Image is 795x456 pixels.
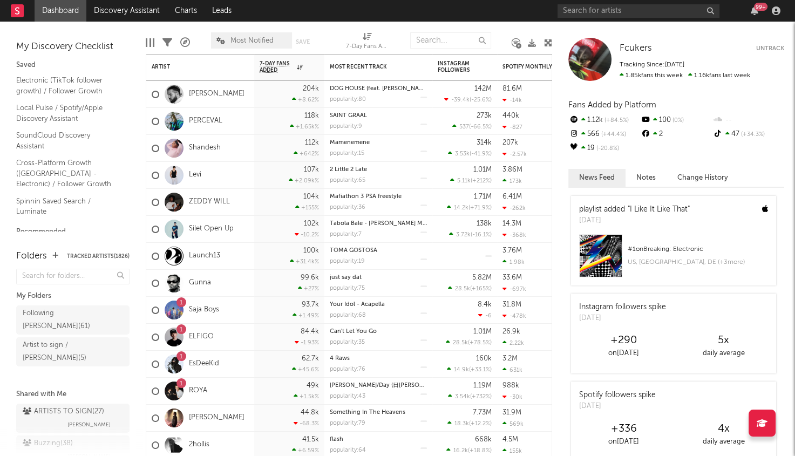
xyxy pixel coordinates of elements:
[16,226,130,239] div: Recommended
[444,96,492,103] div: ( )
[330,194,427,200] div: Mafiathon 3 PSA freestyle
[330,339,365,345] div: popularity: 35
[667,169,739,187] button: Change History
[448,285,492,292] div: ( )
[620,44,652,53] span: Fcukers
[620,62,684,68] span: Tracking Since: [DATE]
[640,127,712,141] div: 2
[260,60,294,73] span: 7-Day Fans Added
[712,127,784,141] div: 47
[477,112,492,119] div: 273k
[303,85,319,92] div: 204k
[330,97,366,103] div: popularity: 80
[16,130,119,152] a: SoundCloud Discovery Assistant
[330,140,427,146] div: Mamenemene
[330,312,366,318] div: popularity: 68
[502,112,519,119] div: 440k
[438,60,475,73] div: Instagram Followers
[471,367,490,373] span: +33.1 %
[754,3,767,11] div: 99 +
[410,32,491,49] input: Search...
[454,421,469,427] span: 18.3k
[674,423,773,435] div: 4 x
[346,27,389,58] div: 7-Day Fans Added (7-Day Fans Added)
[447,366,492,373] div: ( )
[301,328,319,335] div: 84.4k
[295,231,319,238] div: -10.2 %
[189,144,221,153] a: Shandesh
[346,40,389,53] div: 7-Day Fans Added (7-Day Fans Added)
[330,420,365,426] div: popularity: 79
[477,220,492,227] div: 138k
[330,221,427,227] a: Tabola Bale - [PERSON_NAME] Mix
[330,437,343,443] a: flash
[330,356,427,362] div: 4 Raws
[485,313,492,319] span: -6
[640,113,712,127] div: 100
[330,248,427,254] div: TOMA GOSTOSA
[456,232,471,238] span: 3.72k
[502,366,522,373] div: 631k
[189,413,244,423] a: [PERSON_NAME]
[330,383,427,389] div: Dawn/Day (日月同辉)
[292,96,319,103] div: +8.62 %
[579,401,656,412] div: [DATE]
[502,85,522,92] div: 81.6M
[470,340,490,346] span: +78.5 %
[304,112,319,119] div: 118k
[447,204,492,211] div: ( )
[628,206,690,213] a: "I Like It Like That"
[292,366,319,373] div: +45.6 %
[568,169,626,187] button: News Feed
[16,102,119,124] a: Local Pulse / Spotify/Apple Discovery Assistant
[600,132,626,138] span: +44.4 %
[189,90,244,99] a: [PERSON_NAME]
[502,139,518,146] div: 207k
[620,43,652,54] a: Fcukers
[301,409,319,416] div: 44.8k
[502,220,521,227] div: 14.3M
[330,221,427,227] div: Tabola Bale - DJ Desa Mix
[293,312,319,319] div: +1.49 %
[568,127,640,141] div: 566
[330,178,365,183] div: popularity: 65
[574,347,674,360] div: on [DATE]
[330,302,427,308] div: Your Idol - Acapella
[448,150,492,157] div: ( )
[671,118,684,124] span: 0 %
[302,355,319,362] div: 62.7k
[502,178,522,185] div: 173k
[330,113,367,119] a: SAINT GRAAL
[472,178,490,184] span: +212 %
[16,250,47,263] div: Folders
[303,247,319,254] div: 100k
[330,447,366,453] div: popularity: 64
[674,347,773,360] div: daily average
[472,286,490,292] span: +165 %
[579,313,666,324] div: [DATE]
[330,383,447,389] a: [PERSON_NAME]/Day (日[PERSON_NAME])
[568,101,656,109] span: Fans Added by Platform
[450,177,492,184] div: ( )
[472,394,490,400] span: +732 %
[305,139,319,146] div: 112k
[16,305,130,335] a: Following [PERSON_NAME](61)
[298,285,319,292] div: +27 %
[502,258,525,266] div: 1.98k
[453,448,468,454] span: 16.2k
[502,301,521,308] div: 31.8M
[16,195,119,217] a: Spinnin Saved Search / Luminate
[330,167,427,173] div: 2 Little 2 Late
[620,72,683,79] span: 1.85k fans this week
[330,437,427,443] div: flash
[330,86,427,92] div: DOG HOUSE (feat. Julia Wolf & Yeat)
[294,150,319,157] div: +642 %
[330,275,427,281] div: just say dat
[574,435,674,448] div: on [DATE]
[16,337,130,366] a: Artist to sign / [PERSON_NAME](5)
[330,302,385,308] a: Your Idol - Acapella
[471,421,490,427] span: +12.2 %
[189,332,214,342] a: ELFIGO
[595,146,619,152] span: -20.8 %
[502,247,522,254] div: 3.76M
